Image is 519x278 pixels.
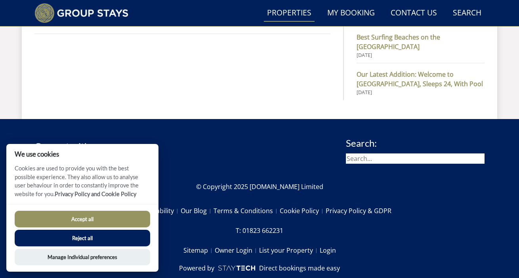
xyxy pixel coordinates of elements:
[218,263,256,273] img: scrumpy.png
[15,230,150,246] button: Reject all
[387,4,440,22] a: Contact Us
[326,204,391,217] a: Privacy Policy & GDPR
[320,244,336,257] a: Login
[215,244,259,257] a: Owner Login
[6,164,158,204] p: Cookies are used to provide you with the best possible experience. They also allow us to analyse ...
[214,204,280,217] a: Terms & Conditions
[179,263,340,273] a: Powered byDirect bookings made easy
[34,3,128,23] img: Group Stays
[357,32,485,59] a: Best Surfing Beaches on the [GEOGRAPHIC_DATA] [DATE]
[6,150,158,158] h2: We use cookies
[183,244,215,257] a: Sitemap
[259,244,320,257] a: List your Property
[357,70,485,89] strong: Our Latest Addition: Welcome to [GEOGRAPHIC_DATA], Sleeps 24, With Pool
[280,204,326,217] a: Cookie Policy
[346,138,485,148] h3: Search:
[55,191,136,197] a: Privacy Policy and Cookie Policy
[236,224,283,237] a: T: 01823 662231
[324,4,378,22] a: My Booking
[357,70,485,96] a: Our Latest Addition: Welcome to [GEOGRAPHIC_DATA], Sleeps 24, With Pool [DATE]
[346,153,485,164] input: Search...
[450,4,485,22] a: Search
[34,182,485,191] p: © Copyright 2025 [DOMAIN_NAME] Limited
[181,204,214,217] a: Our Blog
[15,211,150,227] button: Accept all
[15,249,150,265] button: Manage Individual preferences
[34,141,103,151] h3: Connect with us:
[357,89,485,96] small: [DATE]
[264,4,315,22] a: Properties
[357,51,485,59] small: [DATE]
[357,32,485,51] strong: Best Surfing Beaches on the [GEOGRAPHIC_DATA]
